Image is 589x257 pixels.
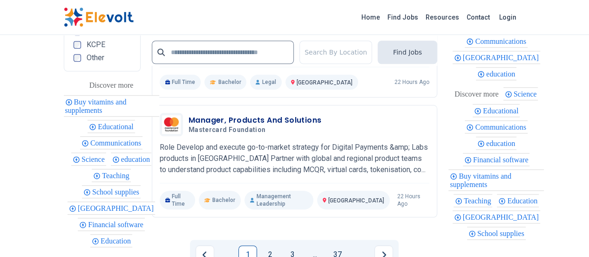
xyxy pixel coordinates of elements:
[465,35,527,48] div: Communications
[160,142,429,175] p: Role Develop and execute go-to-market strategy for Digital Payments &amp; Labs products in [GEOGR...
[160,75,201,90] p: Full Time
[463,213,542,221] span: [GEOGRAPHIC_DATA]
[476,137,516,150] div: education
[514,90,540,98] span: Science
[74,41,81,49] input: KCPE
[503,87,538,100] div: Science
[64,7,134,27] img: Elevolt
[397,193,429,208] p: 22 hours ago
[82,185,141,198] div: School supplies
[78,204,156,212] span: [GEOGRAPHIC_DATA]
[90,234,132,247] div: Education
[162,115,181,134] img: Mastercard Foundation
[244,191,313,209] p: Management Leadership
[453,210,540,223] div: Nairobi
[448,169,544,191] div: Buy vitamins and supplements
[212,196,235,204] span: Bachelor
[394,78,429,86] p: 22 hours ago
[218,78,241,86] span: Bachelor
[189,115,321,126] h3: Manager, Products And Solutions
[483,107,521,115] span: Educational
[384,10,422,25] a: Find Jobs
[78,218,145,231] div: Financial software
[507,197,540,205] span: Education
[450,172,511,188] span: Buy vitamins and supplements
[328,197,384,204] span: [GEOGRAPHIC_DATA]
[71,153,106,166] div: Science
[378,41,437,64] button: Find Jobs
[88,120,135,133] div: Educational
[422,10,463,25] a: Resources
[297,79,352,86] span: [GEOGRAPHIC_DATA]
[189,126,265,134] span: Mastercard Foundation
[476,67,516,80] div: education
[358,10,384,25] a: Home
[74,54,81,62] input: Other
[250,75,281,90] p: Legal
[463,153,530,166] div: Financial software
[160,113,429,209] a: Mastercard FoundationManager, Products And SolutionsMastercard FoundationRole Develop and execute...
[464,197,494,205] span: Teaching
[473,104,520,117] div: Educational
[88,221,146,229] span: Financial software
[454,194,492,207] div: Teaching
[80,136,142,149] div: Communications
[92,188,142,196] span: School supplies
[121,155,153,163] span: education
[102,172,132,180] span: Teaching
[463,54,542,62] span: [GEOGRAPHIC_DATA]
[475,123,528,131] span: Communications
[87,41,105,49] span: KCPE
[68,201,155,215] div: Nairobi
[463,10,494,25] a: Contact
[98,123,136,131] span: Educational
[453,51,540,64] div: Nairobi
[497,194,539,207] div: Education
[475,37,528,45] span: Communications
[494,8,522,27] a: Login
[542,212,589,257] iframe: Chat Widget
[454,88,499,101] div: These are topics related to the article that might interest you
[477,229,527,237] span: School supplies
[87,54,104,62] span: Other
[90,139,144,147] span: Communications
[81,155,108,163] span: Science
[65,98,127,114] span: Buy vitamins and supplements
[87,28,105,35] span: KCSE
[473,156,531,164] span: Financial software
[92,169,130,182] div: Teaching
[465,120,527,133] div: Communications
[160,191,195,209] p: Full Time
[486,139,518,147] span: education
[101,237,134,245] span: Education
[64,95,159,117] div: Buy vitamins and supplements
[486,70,518,78] span: education
[89,79,134,92] div: These are topics related to the article that might interest you
[111,153,151,166] div: education
[467,227,526,240] div: School supplies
